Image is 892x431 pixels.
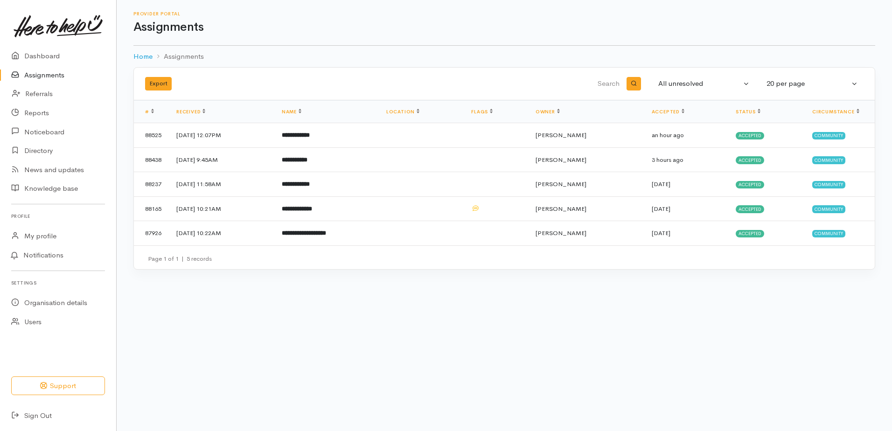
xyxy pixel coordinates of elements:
td: 88525 [134,123,169,148]
span: Community [812,230,845,237]
a: Flags [471,109,493,115]
span: [PERSON_NAME] [536,131,586,139]
h6: Settings [11,277,105,289]
button: 20 per page [761,75,864,93]
span: Accepted [736,205,764,213]
button: All unresolved [653,75,755,93]
span: Accepted [736,230,764,237]
nav: breadcrumb [133,46,875,68]
h1: Assignments [133,21,875,34]
time: [DATE] [652,180,670,188]
a: Name [282,109,301,115]
a: Location [386,109,419,115]
li: Assignments [153,51,204,62]
span: Accepted [736,132,764,139]
time: [DATE] [652,229,670,237]
td: [DATE] 11:58AM [169,172,274,197]
a: Accepted [652,109,684,115]
span: [PERSON_NAME] [536,180,586,188]
td: 87926 [134,221,169,245]
time: [DATE] [652,205,670,213]
a: Received [176,109,205,115]
a: Circumstance [812,109,859,115]
span: Community [812,181,845,188]
td: 88165 [134,196,169,221]
h6: Profile [11,210,105,222]
td: 88237 [134,172,169,197]
div: 20 per page [767,78,850,89]
span: Accepted [736,181,764,188]
a: Home [133,51,153,62]
time: an hour ago [652,131,684,139]
div: All unresolved [658,78,741,89]
td: 88438 [134,147,169,172]
h6: Provider Portal [133,11,875,16]
a: Owner [536,109,560,115]
small: Page 1 of 1 5 records [148,255,212,263]
span: Community [812,156,845,164]
span: [PERSON_NAME] [536,205,586,213]
a: Status [736,109,760,115]
td: [DATE] 10:21AM [169,196,274,221]
time: 3 hours ago [652,156,683,164]
span: [PERSON_NAME] [536,229,586,237]
button: Export [145,77,172,90]
span: Community [812,132,845,139]
td: [DATE] 12:07PM [169,123,274,148]
td: [DATE] 10:22AM [169,221,274,245]
td: [DATE] 9:45AM [169,147,274,172]
button: Support [11,376,105,396]
span: [PERSON_NAME] [536,156,586,164]
input: Search [399,73,621,95]
span: | [181,255,184,263]
a: # [145,109,154,115]
span: Accepted [736,156,764,164]
span: Community [812,205,845,213]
